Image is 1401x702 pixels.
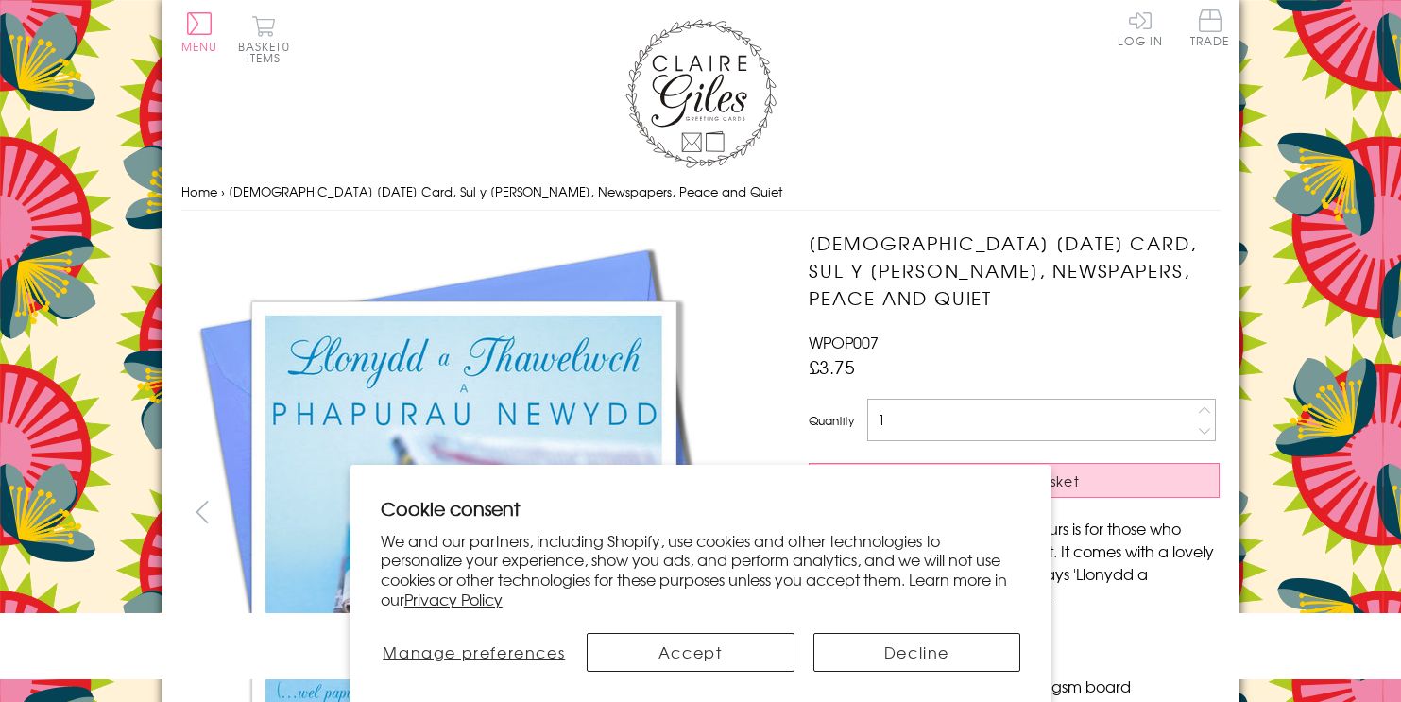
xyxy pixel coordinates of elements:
span: Manage preferences [383,641,565,663]
h2: Cookie consent [381,495,1021,522]
button: Add to Basket [809,463,1220,498]
nav: breadcrumbs [181,173,1221,212]
button: prev [181,490,224,533]
span: [DEMOGRAPHIC_DATA] [DATE] Card, Sul y [PERSON_NAME], Newspapers, Peace and Quiet [229,182,782,200]
button: Menu [181,12,218,52]
button: Manage preferences [381,633,568,672]
a: Home [181,182,217,200]
img: Claire Giles Greetings Cards [625,19,777,168]
button: Accept [587,633,794,672]
p: We and our partners, including Shopify, use cookies and other technologies to personalize your ex... [381,531,1021,609]
span: › [221,182,225,200]
span: Trade [1190,9,1230,46]
h1: [DEMOGRAPHIC_DATA] [DATE] Card, Sul y [PERSON_NAME], Newspapers, Peace and Quiet [809,230,1220,311]
a: Trade [1190,9,1230,50]
a: Log In [1118,9,1163,46]
button: Decline [813,633,1021,672]
span: WPOP007 [809,331,879,353]
label: Quantity [809,412,854,429]
a: Privacy Policy [404,588,503,610]
span: Menu [181,38,218,55]
span: £3.75 [809,353,855,380]
span: 0 items [247,38,290,66]
button: Basket0 items [238,15,290,63]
